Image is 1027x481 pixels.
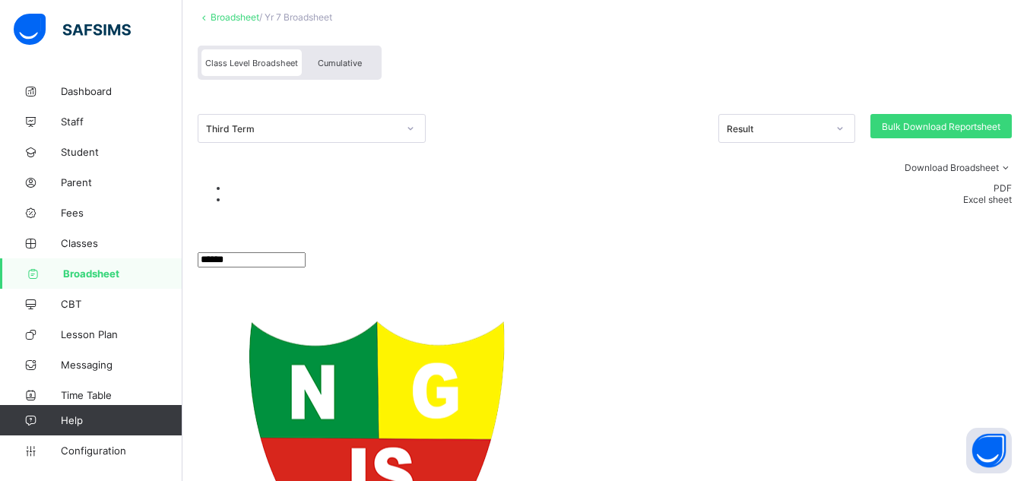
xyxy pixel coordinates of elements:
[61,207,182,219] span: Fees
[205,58,298,68] span: Class Level Broadsheet
[61,359,182,371] span: Messaging
[259,11,332,23] span: / Yr 7 Broadsheet
[318,58,362,68] span: Cumulative
[61,328,182,340] span: Lesson Plan
[211,11,259,23] a: Broadsheet
[61,389,182,401] span: Time Table
[228,194,1012,205] li: dropdown-list-item-text-1
[61,445,182,457] span: Configuration
[228,182,1012,194] li: dropdown-list-item-text-0
[61,237,182,249] span: Classes
[61,85,182,97] span: Dashboard
[966,428,1012,473] button: Open asap
[14,14,131,46] img: safsims
[61,298,182,310] span: CBT
[61,116,182,128] span: Staff
[727,123,827,134] div: Result
[61,176,182,188] span: Parent
[882,121,1000,132] span: Bulk Download Reportsheet
[206,123,398,134] div: Third Term
[61,146,182,158] span: Student
[905,162,999,173] span: Download Broadsheet
[61,414,182,426] span: Help
[63,267,182,280] span: Broadsheet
